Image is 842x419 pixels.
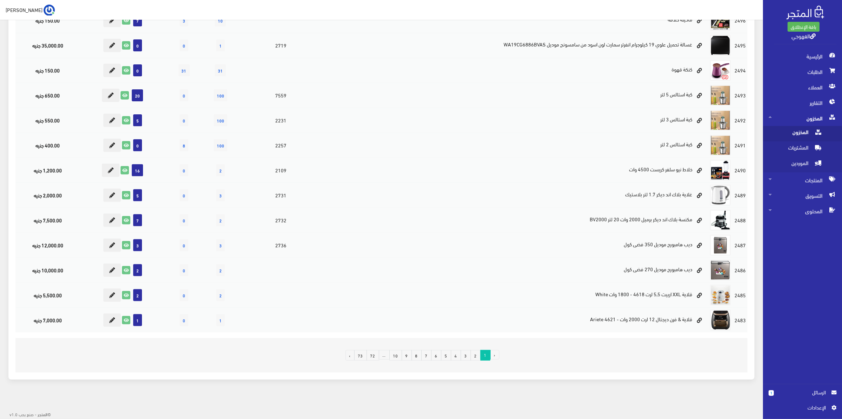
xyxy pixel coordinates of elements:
span: 20 [132,89,143,101]
span: 0 [180,189,188,201]
span: الطلبات [769,64,836,80]
span: 100 [214,114,227,126]
span: 0 [133,39,142,51]
img: makyn-hlak.jpg [710,10,731,31]
a: الطلبات [763,64,842,80]
span: 7 [133,14,142,26]
a: 1 الرسائل [769,388,836,404]
td: 2494 [733,58,747,83]
span: العملاء [769,80,836,95]
td: 2231 [240,108,322,133]
a: 4 [451,350,461,361]
span: 2 [216,264,225,276]
td: 2488 [733,208,747,233]
span: 2 [216,214,225,226]
span: التسويق [769,188,836,203]
span: 0 [180,164,188,176]
img: khlat-nyo-slfr-kryst-4500-oat.jpg [710,160,731,181]
td: 150.00 جنيه [15,8,80,33]
span: المنتجات [769,172,836,188]
td: 2257 [240,133,322,158]
td: كبة استالس 3 لتر [322,108,708,133]
td: 150.00 جنيه [15,58,80,83]
img: kb-astals-3-ltr.png [710,110,731,131]
td: ديب هامبورج موديل 270 فضى كول [322,258,708,282]
a: 2 [471,350,481,361]
td: 2493 [733,83,747,108]
span: 31 [179,64,190,76]
span: 3 [216,189,225,201]
td: 2490 [733,158,747,183]
span: 3 [216,239,225,251]
td: 2492 [733,108,747,133]
span: 3 [180,14,188,26]
span: 2 [216,289,225,301]
a: القهوجي [791,31,816,41]
div: © [3,410,51,419]
a: 8 [412,350,422,361]
a: المشتريات [763,141,842,157]
td: قلاية XXL ارييت 5,5 لرت 4618 - 1800 وات White [322,282,708,307]
span: 0 [180,214,188,226]
img: dyb-hamborg-modyl-350-fd-kol.png [710,235,731,256]
td: 2485 [733,282,747,307]
a: التالي » [345,350,355,361]
img: . [786,6,824,19]
td: خلاط نيو سلفر كريست 4500 وات [322,158,708,183]
a: اﻹعدادات [769,404,836,415]
a: المنتجات [763,172,842,188]
td: 550.00 جنيه [15,108,80,133]
td: 2731 [240,183,322,208]
a: المخزون [763,126,842,141]
td: 2732 [240,208,322,233]
img: klay-xxl-aryyt-55-lrt-4618-1800-oat-white.jpg [710,285,731,306]
span: 1 [769,390,774,396]
td: 2,000.00 جنيه [15,183,80,208]
td: 12,000.00 جنيه [15,233,80,258]
img: ... [44,5,55,16]
span: 1 [480,350,491,360]
span: 1 [216,39,225,51]
span: 10 [215,14,226,26]
a: المخزون [763,110,842,126]
span: 1 [133,314,142,326]
a: باقة الإنطلاق [788,22,820,32]
td: 5,500.00 جنيه [15,282,80,307]
td: 1,200.00 جنيه [15,158,80,183]
img: ghlay-blak-and-dykr-17-ltr-blastyk.jpg [710,185,731,206]
span: 2 [216,164,225,176]
iframe: Drift Widget Chat Controller [8,371,35,398]
td: 7,000.00 جنيه [15,307,80,332]
a: 73 [354,350,367,361]
td: 10,000.00 جنيه [15,258,80,282]
td: 35,000.00 جنيه [15,33,80,58]
a: 72 [367,350,379,361]
td: كبة استالس 2 لتر [322,133,708,158]
a: 5 [441,350,451,361]
a: 10 [389,350,402,361]
span: التقارير [769,95,836,110]
td: قلاية & فرن ديجتال 12 لرت 2000 وات - 4621 Ariete [322,307,708,332]
td: 2487 [733,233,747,258]
img: dyb-hamborg-modyl-270-fd-kol.jpg [710,260,731,281]
span: 100 [214,89,227,101]
a: 7 [421,350,432,361]
td: غلاية بلاك اند ديكر 1.7 لتر بلاستيك [322,183,708,208]
span: 5 [133,189,142,201]
td: 2489 [733,183,747,208]
span: 8 [180,139,188,151]
td: 2486 [733,258,747,282]
img: klay-frn-dygtal-12-lrt-2000-oat-4621-ariete.png [710,310,731,331]
td: 2496 [733,8,747,33]
span: الرسائل [779,388,826,396]
img: mkns-blak-and-dykr-brmyl-2000-oat-20-ltr-bv2000.jpg [710,210,731,231]
td: 2736 [240,233,322,258]
a: العملاء [763,80,842,95]
span: المشتريات [769,141,822,157]
span: 5 [133,114,142,126]
td: 2495 [733,33,747,58]
td: 650.00 جنيه [15,83,80,108]
span: 0 [133,139,142,151]
td: مكنسة بلاك اند ديكر برميل 2000 وات 20 لتر BV2000 [322,208,708,233]
td: كنكة قهوة [322,58,708,83]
